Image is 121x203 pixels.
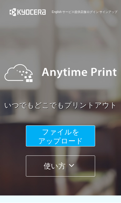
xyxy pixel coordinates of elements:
span: ファイルを ​​アップロード [38,128,83,145]
button: ファイルを​​アップロード [26,125,95,146]
a: English [52,10,62,14]
a: サインアップ [99,10,117,14]
a: サービス提供店舗 [62,10,86,14]
a: ログイン [87,10,99,14]
button: 使い方 [26,155,95,177]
